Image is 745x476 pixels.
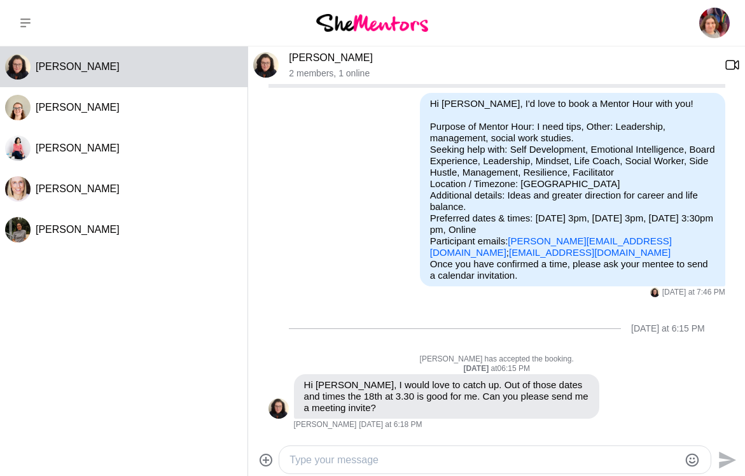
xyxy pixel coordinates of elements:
[5,136,31,161] div: Jolynne Rydz
[5,176,31,202] img: E
[509,247,671,258] a: [EMAIL_ADDRESS][DOMAIN_NAME]
[268,398,289,419] img: A
[430,121,715,258] p: Purpose of Mentor Hour: I need tips, Other: Leadership, management, social work studies. Seeking ...
[268,354,725,365] p: [PERSON_NAME] has accepted the booking.
[36,143,120,153] span: [PERSON_NAME]
[268,364,725,374] div: at 06:15 PM
[289,68,714,79] p: 2 members , 1 online
[685,452,700,468] button: Emoji picker
[304,379,589,414] p: Hi [PERSON_NAME], I would love to catch up. Out of those dates and times the 18th at 3.30 is good...
[631,323,705,334] div: [DATE] at 6:15 PM
[650,288,660,297] img: A
[5,54,31,80] img: A
[5,95,31,120] div: Justine Watkins
[5,136,31,161] img: J
[699,8,730,38] img: Bianca
[253,52,279,78] div: Annette Rudd
[5,54,31,80] div: Annette Rudd
[430,258,715,281] p: Once you have confirmed a time, please ask your mentee to send a calendar invitation.
[268,398,289,419] div: Annette Rudd
[289,52,373,63] a: [PERSON_NAME]
[36,61,120,72] span: [PERSON_NAME]
[650,288,660,297] div: Annette Rudd
[253,52,279,78] img: A
[463,364,491,373] strong: [DATE]
[5,176,31,202] div: Emily Burnham
[5,217,31,242] img: L
[36,102,120,113] span: [PERSON_NAME]
[662,288,725,298] time: 2025-08-31T09:46:40.041Z
[316,14,428,31] img: She Mentors Logo
[359,420,422,430] time: 2025-09-01T08:18:38.514Z
[36,224,120,235] span: [PERSON_NAME]
[5,217,31,242] div: Lita Vickers
[36,183,120,194] span: [PERSON_NAME]
[711,445,740,474] button: Send
[430,235,672,258] a: [PERSON_NAME][EMAIL_ADDRESS][DOMAIN_NAME]
[294,420,357,430] span: [PERSON_NAME]
[5,95,31,120] img: J
[430,98,715,109] p: Hi [PERSON_NAME], I'd love to book a Mentor Hour with you!
[289,452,679,468] textarea: Type your message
